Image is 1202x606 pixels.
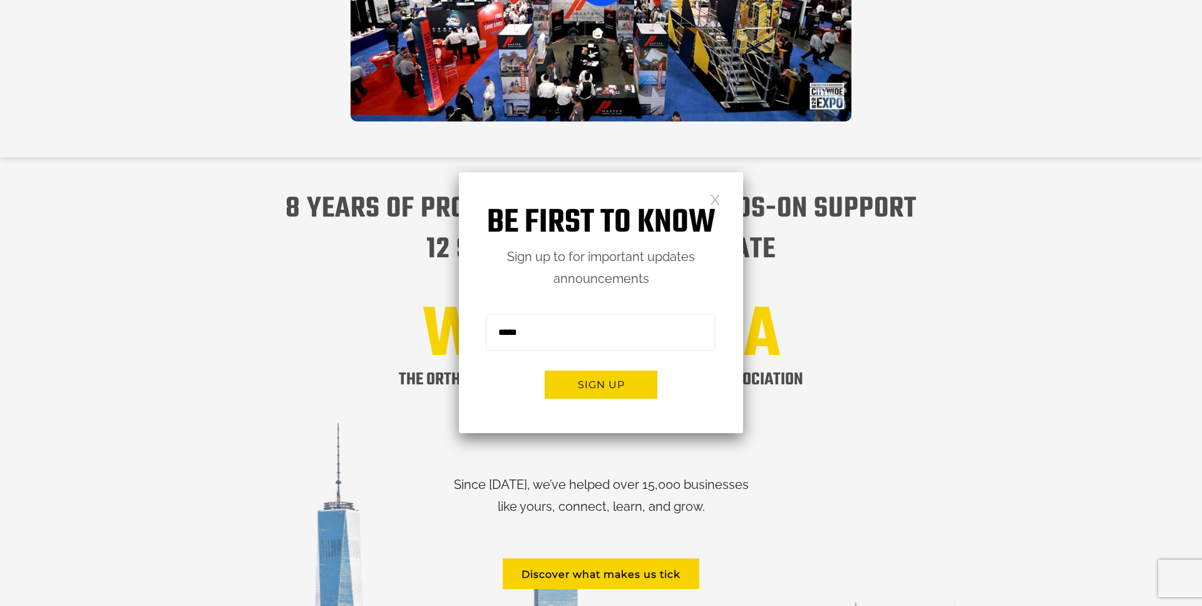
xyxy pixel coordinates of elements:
[503,558,699,589] a: Discover what makes us tick
[459,246,743,290] p: Sign up to for important updates announcements
[459,203,743,243] h1: Be first to know
[172,474,1030,518] p: Since [DATE], we’ve helped over 15,000 businesses like yours, connect, learn, and grow.
[545,371,657,399] button: Sign up
[710,193,721,204] a: Close
[172,308,1030,366] h2: WE ARE OJBA
[172,189,1030,270] h4: 8 years of providing practical, hands-on support 12 successful expos to date
[399,366,803,424] h1: The orthodox [DEMOGRAPHIC_DATA] builders association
